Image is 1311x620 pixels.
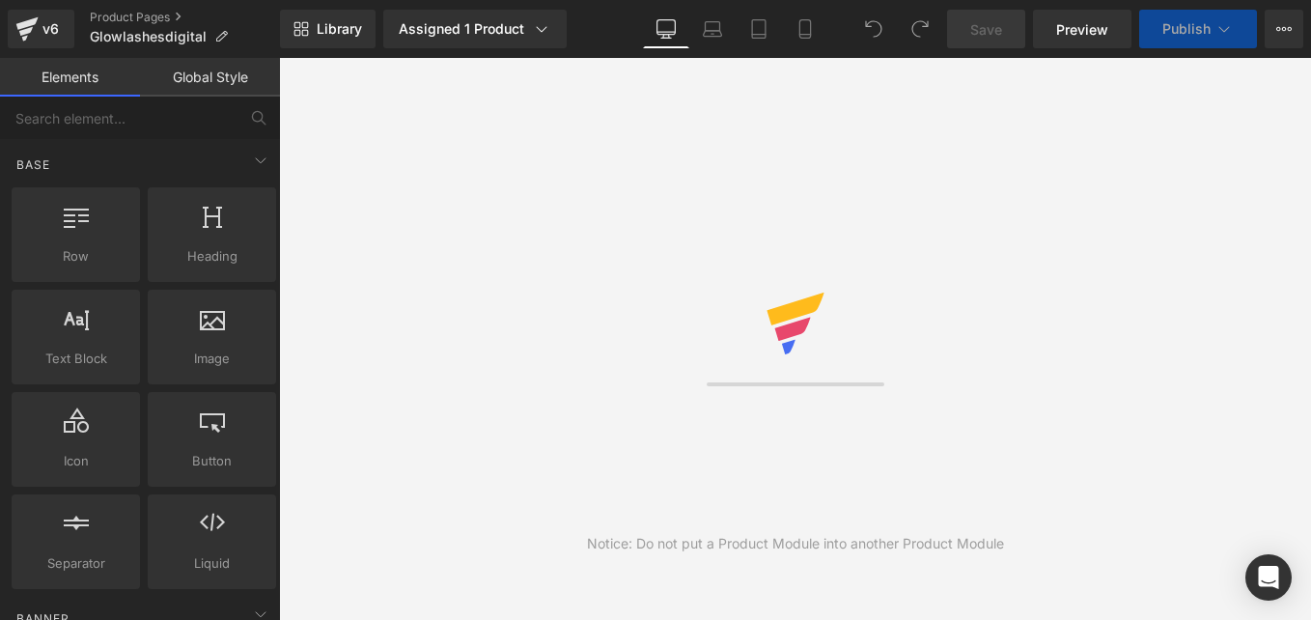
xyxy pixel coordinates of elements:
[854,10,893,48] button: Undo
[1162,21,1211,37] span: Publish
[17,246,134,267] span: Row
[1033,10,1131,48] a: Preview
[643,10,689,48] a: Desktop
[1139,10,1257,48] button: Publish
[317,20,362,38] span: Library
[153,349,270,369] span: Image
[17,451,134,471] span: Icon
[140,58,280,97] a: Global Style
[17,349,134,369] span: Text Block
[782,10,828,48] a: Mobile
[153,451,270,471] span: Button
[689,10,736,48] a: Laptop
[1056,19,1108,40] span: Preview
[90,10,280,25] a: Product Pages
[280,10,376,48] a: New Library
[970,19,1002,40] span: Save
[736,10,782,48] a: Tablet
[399,19,551,39] div: Assigned 1 Product
[1245,554,1292,601] div: Open Intercom Messenger
[901,10,939,48] button: Redo
[14,155,52,174] span: Base
[90,29,207,44] span: Glowlashesdigital
[587,533,1004,554] div: Notice: Do not put a Product Module into another Product Module
[8,10,74,48] a: v6
[17,553,134,574] span: Separator
[153,553,270,574] span: Liquid
[1265,10,1303,48] button: More
[153,246,270,267] span: Heading
[39,16,63,42] div: v6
